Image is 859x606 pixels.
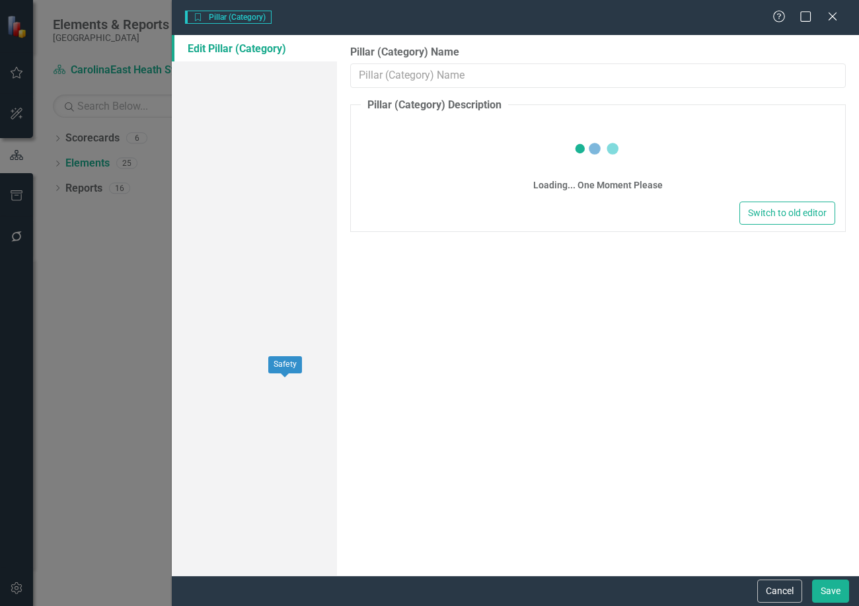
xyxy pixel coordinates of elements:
[350,45,846,60] label: Pillar (Category) Name
[739,202,835,225] button: Switch to old editor
[812,580,849,603] button: Save
[757,580,802,603] button: Cancel
[268,356,302,373] div: Safety
[172,35,337,61] a: Edit Pillar (Category)
[185,11,272,24] span: Pillar (Category)
[533,178,663,192] div: Loading... One Moment Please
[361,98,508,113] legend: Pillar (Category) Description
[350,63,846,88] input: Pillar (Category) Name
